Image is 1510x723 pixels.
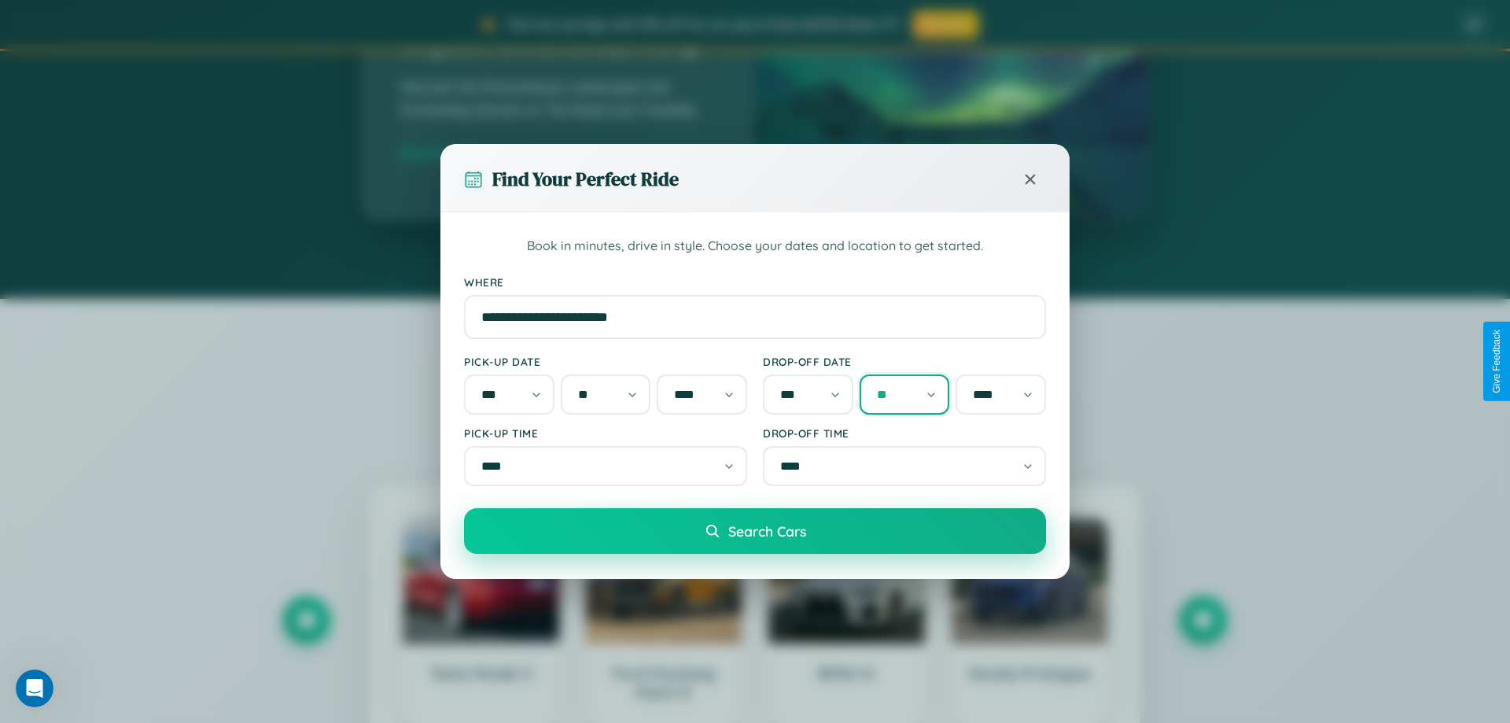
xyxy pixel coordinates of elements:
[464,275,1046,289] label: Where
[464,426,747,440] label: Pick-up Time
[464,355,747,368] label: Pick-up Date
[464,236,1046,256] p: Book in minutes, drive in style. Choose your dates and location to get started.
[728,522,806,540] span: Search Cars
[763,355,1046,368] label: Drop-off Date
[763,426,1046,440] label: Drop-off Time
[492,166,679,192] h3: Find Your Perfect Ride
[464,508,1046,554] button: Search Cars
